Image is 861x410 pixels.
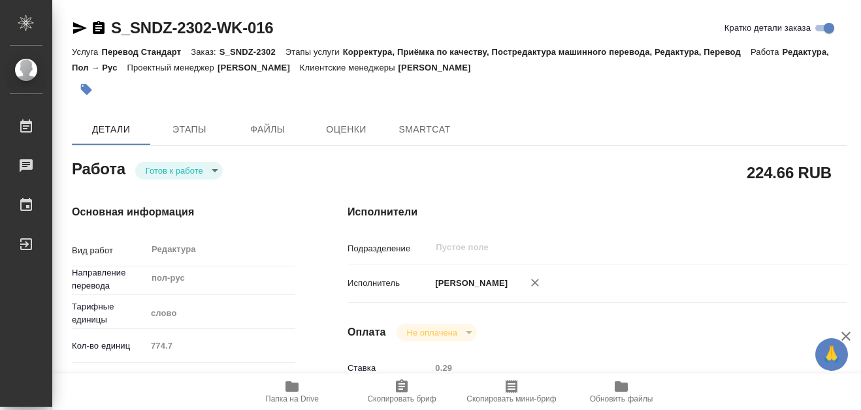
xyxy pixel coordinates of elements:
[72,266,146,292] p: Направление перевода
[315,121,378,138] span: Оценки
[285,47,343,57] p: Этапы услуги
[191,47,219,57] p: Заказ:
[348,204,847,220] h4: Исполнители
[72,339,146,353] p: Кол-во единиц
[72,244,146,257] p: Вид работ
[820,341,843,368] span: 🙏
[219,47,285,57] p: S_SNDZ-2302
[466,394,556,403] span: Скопировать мини-бриф
[142,165,207,176] button: Готов к работе
[158,121,221,138] span: Этапы
[111,19,273,37] a: S_SNDZ-2302-WK-016
[590,394,653,403] span: Обновить файлы
[348,277,431,290] p: Исполнитель
[72,156,125,180] h2: Работа
[815,338,848,371] button: 🙏
[348,324,386,340] h4: Оплата
[457,373,566,410] button: Скопировать мини-бриф
[521,268,549,297] button: Удалить исполнителя
[747,161,832,183] h2: 224.66 RUB
[348,362,431,375] p: Ставка
[300,63,398,72] p: Клиентские менеджеры
[397,324,477,341] div: Готов к работе
[398,63,481,72] p: [PERSON_NAME]
[72,47,101,57] p: Услуга
[751,47,783,57] p: Работа
[367,394,436,403] span: Скопировать бриф
[146,369,295,391] div: Медицина
[393,121,456,138] span: SmartCat
[72,300,146,326] p: Тарифные единицы
[348,242,431,255] p: Подразделение
[80,121,142,138] span: Детали
[146,336,295,355] input: Пустое поле
[72,75,101,104] button: Добавить тэг
[237,373,347,410] button: Папка на Drive
[724,22,811,35] span: Кратко детали заказа
[236,121,299,138] span: Файлы
[434,240,774,255] input: Пустое поле
[91,20,106,36] button: Скопировать ссылку
[218,63,300,72] p: [PERSON_NAME]
[135,162,223,180] div: Готов к работе
[72,20,88,36] button: Скопировать ссылку для ЯМессенджера
[431,358,805,377] input: Пустое поле
[431,277,508,290] p: [PERSON_NAME]
[343,47,751,57] p: Корректура, Приёмка по качеству, Постредактура машинного перевода, Редактура, Перевод
[403,327,461,338] button: Не оплачена
[146,302,295,324] div: слово
[101,47,191,57] p: Перевод Стандарт
[265,394,319,403] span: Папка на Drive
[347,373,457,410] button: Скопировать бриф
[566,373,676,410] button: Обновить файлы
[72,204,295,220] h4: Основная информация
[127,63,218,72] p: Проектный менеджер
